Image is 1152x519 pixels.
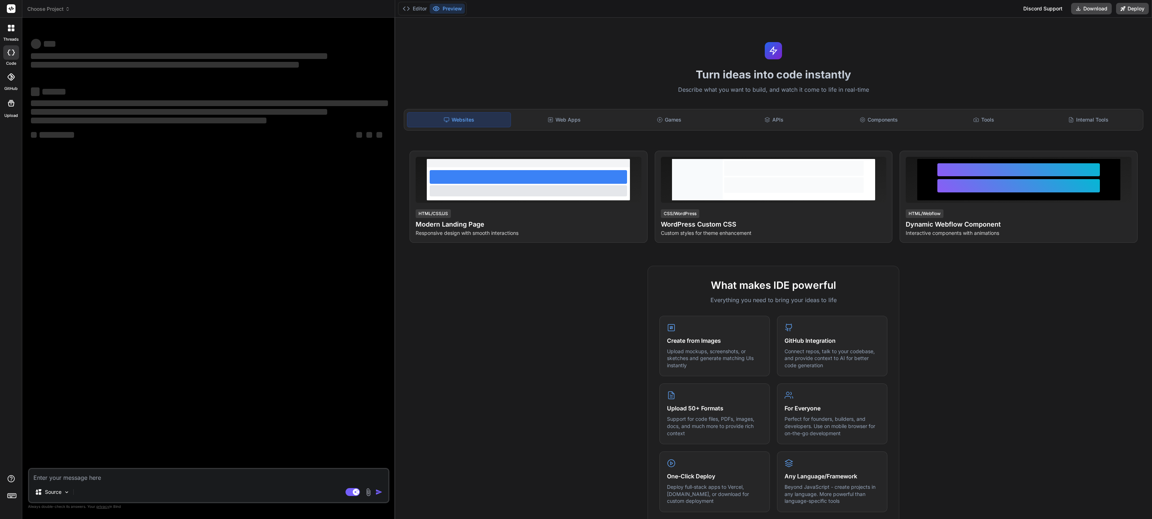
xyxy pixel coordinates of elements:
[785,336,880,345] h4: GitHub Integration
[722,112,826,127] div: APIs
[661,229,887,237] p: Custom styles for theme enhancement
[1116,3,1149,14] button: Deploy
[6,60,16,67] label: code
[659,296,887,304] p: Everything you need to bring your ideas to life
[399,68,1148,81] h1: Turn ideas into code instantly
[416,209,451,218] div: HTML/CSS/JS
[667,348,762,369] p: Upload mockups, screenshots, or sketches and generate matching UIs instantly
[399,85,1148,95] p: Describe what you want to build, and watch it come to life in real-time
[31,109,327,115] span: ‌
[3,36,19,42] label: threads
[416,229,641,237] p: Responsive design with smooth interactions
[31,100,388,106] span: ‌
[430,4,465,14] button: Preview
[667,336,762,345] h4: Create from Images
[376,132,382,138] span: ‌
[40,132,74,138] span: ‌
[4,86,18,92] label: GitHub
[407,112,511,127] div: Websites
[416,219,641,229] h4: Modern Landing Page
[667,483,762,505] p: Deploy full-stack apps to Vercel, [DOMAIN_NAME], or download for custom deployment
[400,4,430,14] button: Editor
[28,503,389,510] p: Always double-check its answers. Your in Bind
[617,112,721,127] div: Games
[667,415,762,437] p: Support for code files, PDFs, images, docs, and much more to provide rich context
[31,118,266,123] span: ‌
[27,5,70,13] span: Choose Project
[1071,3,1112,14] button: Download
[4,113,18,119] label: Upload
[64,489,70,495] img: Pick Models
[906,219,1132,229] h4: Dynamic Webflow Component
[1037,112,1140,127] div: Internal Tools
[31,87,40,96] span: ‌
[785,348,880,369] p: Connect repos, talk to your codebase, and provide context to AI for better code generation
[512,112,616,127] div: Web Apps
[785,472,880,481] h4: Any Language/Framework
[45,488,61,496] p: Source
[31,39,41,49] span: ‌
[364,488,372,496] img: attachment
[906,229,1132,237] p: Interactive components with animations
[31,62,299,68] span: ‌
[667,472,762,481] h4: One-Click Deploy
[661,219,887,229] h4: WordPress Custom CSS
[42,89,65,95] span: ‌
[785,415,880,437] p: Perfect for founders, builders, and developers. Use on mobile browser for on-the-go development
[659,278,887,293] h2: What makes IDE powerful
[827,112,931,127] div: Components
[44,41,55,47] span: ‌
[356,132,362,138] span: ‌
[661,209,699,218] div: CSS/WordPress
[31,53,327,59] span: ‌
[906,209,943,218] div: HTML/Webflow
[366,132,372,138] span: ‌
[375,488,383,496] img: icon
[1019,3,1067,14] div: Discord Support
[785,404,880,413] h4: For Everyone
[667,404,762,413] h4: Upload 50+ Formats
[96,504,109,509] span: privacy
[785,483,880,505] p: Beyond JavaScript - create projects in any language. More powerful than language-specific tools
[932,112,1036,127] div: Tools
[31,132,37,138] span: ‌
